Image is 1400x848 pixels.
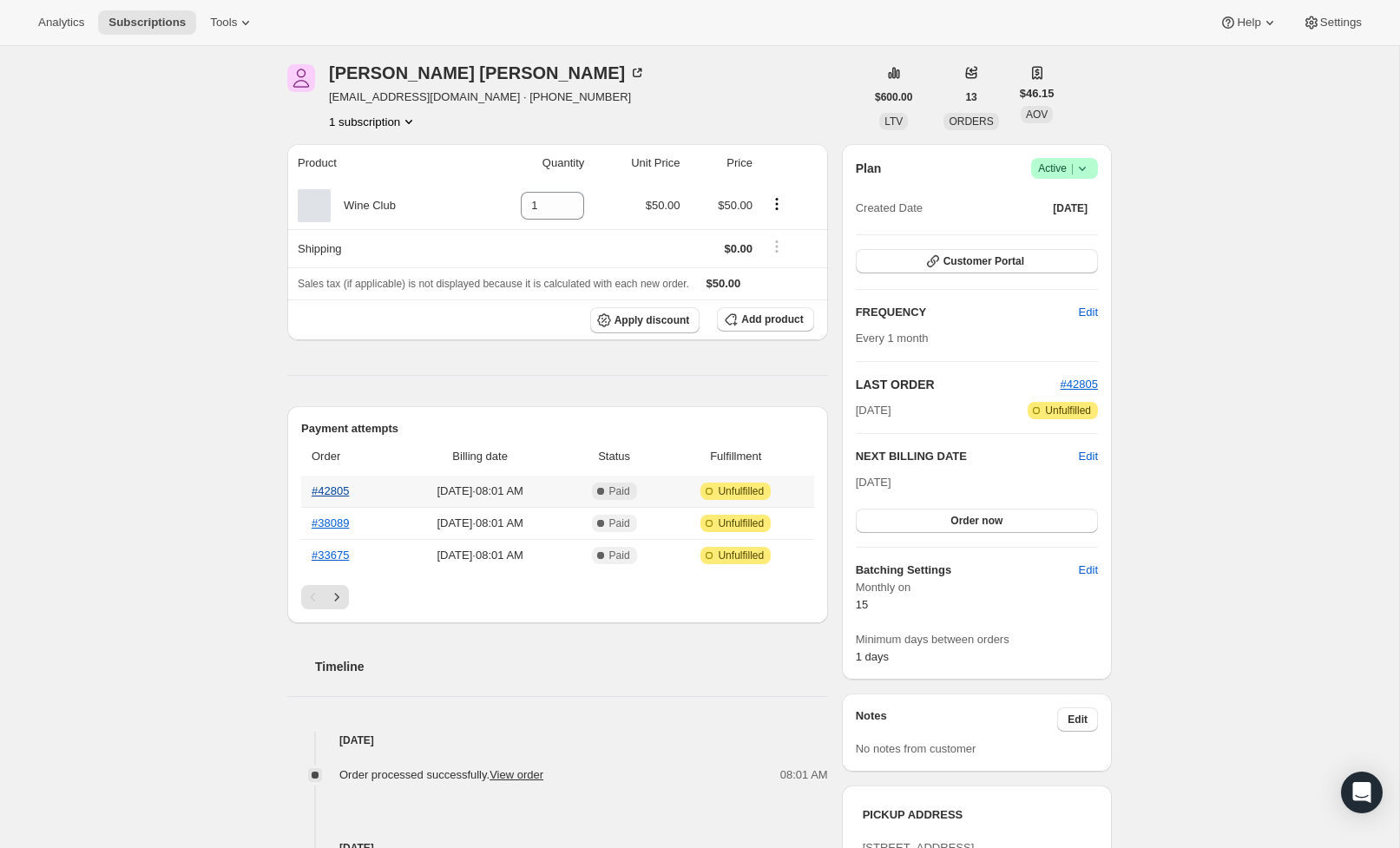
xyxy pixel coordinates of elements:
[856,598,868,611] span: 15
[1053,201,1088,215] span: [DATE]
[312,484,349,497] a: #42805
[856,509,1098,533] button: Order now
[339,768,543,781] span: Order processed successfully.
[615,313,690,327] span: Apply discount
[1057,707,1098,732] button: Edit
[287,144,470,182] th: Product
[301,437,395,476] th: Order
[287,732,828,749] h4: [DATE]
[856,579,1098,596] span: Monthly on
[856,448,1079,465] h2: NEXT BILLING DATE
[1061,378,1098,391] a: #42805
[707,277,741,290] span: $50.00
[856,332,929,345] span: Every 1 month
[200,10,265,35] button: Tools
[668,448,804,465] span: Fulfillment
[400,547,560,564] span: [DATE] · 08:01 AM
[1079,562,1098,579] span: Edit
[763,237,791,256] button: Shipping actions
[400,448,560,465] span: Billing date
[718,199,753,212] span: $50.00
[315,658,828,675] h2: Timeline
[1209,10,1288,35] button: Help
[331,197,396,214] div: Wine Club
[718,484,764,498] span: Unfulfilled
[1045,404,1091,417] span: Unfulfilled
[590,307,700,333] button: Apply discount
[724,242,753,255] span: $0.00
[589,144,685,182] th: Unit Price
[965,90,976,104] span: 13
[780,766,828,784] span: 08:01 AM
[856,200,923,217] span: Created Date
[875,90,912,104] span: $600.00
[490,768,543,781] a: View order
[856,650,889,663] span: 1 days
[856,249,1098,273] button: Customer Portal
[717,307,813,332] button: Add product
[301,585,814,609] nav: Pagination
[763,194,791,214] button: Product actions
[884,115,903,128] span: LTV
[955,85,987,109] button: 13
[609,484,630,498] span: Paid
[108,16,186,30] span: Subscriptions
[301,420,814,437] h2: Payment attempts
[646,199,680,212] span: $50.00
[856,562,1079,579] h6: Batching Settings
[856,376,1061,393] h2: LAST ORDER
[38,16,84,30] span: Analytics
[1071,161,1074,175] span: |
[609,516,630,530] span: Paid
[1026,108,1048,121] span: AOV
[1237,16,1260,30] span: Help
[210,16,237,30] span: Tools
[856,160,882,177] h2: Plan
[312,516,349,529] a: #38089
[856,707,1058,732] h3: Notes
[1061,376,1098,393] button: #42805
[470,144,589,182] th: Quantity
[1042,196,1098,220] button: [DATE]
[856,304,1079,321] h2: FREQUENCY
[325,585,349,609] button: Next
[856,631,1098,648] span: Minimum days between orders
[609,549,630,562] span: Paid
[863,806,1091,824] h3: PICKUP ADDRESS
[856,742,976,755] span: No notes from customer
[856,476,891,489] span: [DATE]
[1079,304,1098,321] span: Edit
[1079,448,1098,465] button: Edit
[1068,713,1088,726] span: Edit
[1320,16,1362,30] span: Settings
[1068,556,1108,584] button: Edit
[287,229,470,267] th: Shipping
[686,144,758,182] th: Price
[949,115,993,128] span: ORDERS
[1068,299,1108,326] button: Edit
[28,10,95,35] button: Analytics
[1341,772,1383,813] div: Open Intercom Messenger
[864,85,923,109] button: $600.00
[1292,10,1372,35] button: Settings
[400,483,560,500] span: [DATE] · 08:01 AM
[98,10,196,35] button: Subscriptions
[1038,160,1091,177] span: Active
[298,278,689,290] span: Sales tax (if applicable) is not displayed because it is calculated with each new order.
[950,514,1002,528] span: Order now
[287,64,315,92] span: Kira Loren
[400,515,560,532] span: [DATE] · 08:01 AM
[329,64,646,82] div: [PERSON_NAME] [PERSON_NAME]
[943,254,1024,268] span: Customer Portal
[570,448,658,465] span: Status
[741,312,803,326] span: Add product
[1020,85,1055,102] span: $46.15
[329,113,417,130] button: Product actions
[329,89,646,106] span: [EMAIL_ADDRESS][DOMAIN_NAME] · [PHONE_NUMBER]
[856,402,891,419] span: [DATE]
[718,549,764,562] span: Unfulfilled
[718,516,764,530] span: Unfulfilled
[312,549,349,562] a: #33675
